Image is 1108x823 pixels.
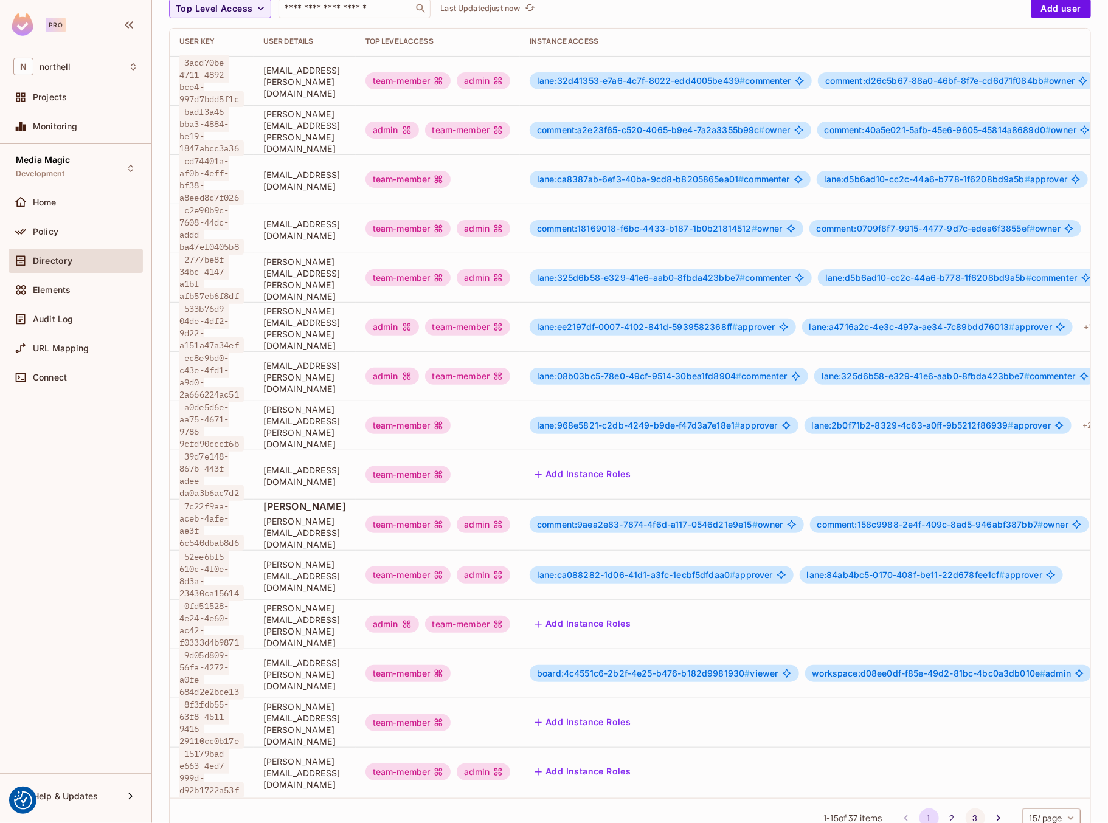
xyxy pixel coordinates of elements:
span: board:4c4551c6-2b2f-4e25-b476-b182d9981930 [537,668,750,678]
span: # [732,322,738,332]
div: admin [457,269,510,286]
span: lane:a4716a2c-4e3c-497a-ae34-7c89bdd76013 [809,322,1015,332]
span: comment:158c9988-2e4f-409c-8ad5-946abf387bb7 [817,519,1044,529]
span: lane:325d6b58-e329-41e6-aab0-8fbda423bbe7 [537,272,745,283]
div: admin [365,122,419,139]
span: lane:ca8387ab-6ef3-40ba-9cd8-b8205865ea01 [537,174,744,184]
div: admin [457,220,510,237]
span: Development [16,169,65,179]
div: team-member [425,368,511,385]
span: workspace:d08ee0df-f85e-49d2-81bc-4bc0a3db010e [812,668,1046,678]
div: team-member [365,566,451,584]
span: # [760,125,765,135]
span: comment:40a5e021-5afb-45e6-9605-45814a8689d0 [825,125,1051,135]
span: 0fd51528-4e24-4e60-ac42-f0333d4b9871 [179,598,244,650]
span: approver [537,322,775,332]
span: # [735,420,740,430]
div: team-member [365,269,451,286]
span: [EMAIL_ADDRESS][DOMAIN_NAME] [263,464,346,487]
span: Monitoring [33,122,78,131]
div: User Details [263,36,346,46]
div: admin [365,368,419,385]
span: # [1008,420,1014,430]
span: admin [812,669,1072,678]
span: ec8e9bd0-c43e-4fd1-a9d0-2a666224ac51 [179,350,244,402]
span: [PERSON_NAME] [263,500,346,513]
span: # [1024,371,1030,381]
div: admin [457,72,510,89]
div: admin [365,319,419,336]
span: # [1037,519,1043,529]
span: [PERSON_NAME][EMAIL_ADDRESS][PERSON_NAME][DOMAIN_NAME] [263,108,346,154]
span: Click to refresh data [520,1,537,16]
span: Audit Log [33,314,73,324]
span: # [730,570,735,580]
span: commenter [822,371,1076,381]
span: # [736,371,741,381]
span: [PERSON_NAME][EMAIL_ADDRESS][PERSON_NAME][DOMAIN_NAME] [263,305,346,351]
div: team-member [365,72,451,89]
span: Home [33,198,57,207]
span: 3acd70be-4711-4892-bce4-997d7bdd5f1c [179,55,244,107]
div: team-member [425,319,511,336]
span: N [13,58,33,75]
button: Add Instance Roles [530,615,635,634]
span: owner [825,125,1077,135]
div: team-member [365,171,451,188]
span: Help & Updates [33,791,98,801]
div: team-member [365,763,451,780]
div: admin [457,763,510,780]
span: # [1044,75,1049,86]
span: # [738,174,744,184]
div: admin [365,616,419,633]
span: comment:0709f8f7-9915-4477-9d7c-edea6f3855ef [817,223,1036,233]
span: [PERSON_NAME][EMAIL_ADDRESS][PERSON_NAME][DOMAIN_NAME] [263,256,346,302]
span: Projects [33,92,67,102]
span: owner [825,76,1075,86]
img: Revisit consent button [14,791,32,810]
button: Consent Preferences [14,791,32,810]
div: team-member [425,122,511,139]
span: comment:9aea2e83-7874-4f6d-a117-0546d21e9e15 [537,519,758,529]
span: # [752,223,757,233]
div: team-member [365,220,451,237]
span: owner [537,125,791,135]
span: [EMAIL_ADDRESS][PERSON_NAME][DOMAIN_NAME] [263,64,346,99]
span: # [1030,223,1035,233]
span: viewer [537,669,778,678]
span: [PERSON_NAME][EMAIL_ADDRESS][DOMAIN_NAME] [263,559,346,593]
span: [EMAIL_ADDRESS][PERSON_NAME][DOMAIN_NAME] [263,360,346,394]
div: admin [457,516,510,533]
span: commenter [825,273,1078,283]
span: lane:2b0f71b2-8329-4c63-a0ff-9b5212f86939 [812,420,1014,430]
span: owner [817,224,1061,233]
span: badf3a46-bba3-4884-be19-1847abcc3a36 [179,104,244,156]
span: owner [817,520,1069,529]
span: [PERSON_NAME][EMAIL_ADDRESS][DOMAIN_NAME] [263,515,346,550]
span: 533b76d9-04de-4df2-9d22-a151a47a34ef [179,301,244,353]
div: team-member [365,665,451,682]
span: commenter [537,371,788,381]
span: 9d05d809-56fa-4272-a0fe-684d2e2bce13 [179,647,244,700]
span: 7c22f9aa-aceb-4afe-ae3f-6c540dbab8d6 [179,498,244,551]
span: lane:d5b6ad10-cc2c-44a6-b778-1f6208bd9a5b [825,272,1031,283]
span: comment:a2e23f65-c520-4065-b9e4-7a2a3355b99c [537,125,765,135]
span: lane:d5b6ad10-cc2c-44a6-b778-1f6208bd9a5b [824,174,1030,184]
span: lane:ca088282-1d06-41d1-a3fc-1ecbf5dfdaa0 [537,570,735,580]
span: 15179bad-e663-4ed7-999d-d92b1722a53f [179,746,244,798]
span: # [1045,125,1051,135]
span: lane:325d6b58-e329-41e6-aab0-8fbda423bbe7 [822,371,1030,381]
div: Top Level Access [365,36,510,46]
span: # [1000,570,1005,580]
button: Add Instance Roles [530,713,635,732]
span: # [1009,322,1015,332]
span: Directory [33,256,72,266]
span: lane:968e5821-c2db-4249-b9de-f47d3a7e18e1 [537,420,740,430]
span: 52ee6bf5-610c-4f0e-8d3a-23430ca15614 [179,549,244,601]
span: [PERSON_NAME][EMAIL_ADDRESS][DOMAIN_NAME] [263,756,346,790]
span: lane:84ab4bc5-0170-408f-be11-22d678fee1cf [807,570,1005,580]
span: 8f3fdb55-63f8-4511-9416-29110cc0b17e [179,697,244,749]
span: 2777be8f-34bc-4147-a1bf-afb57eb6f8df [179,252,244,304]
span: [EMAIL_ADDRESS][DOMAIN_NAME] [263,218,346,241]
div: + 1 [1079,317,1096,337]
